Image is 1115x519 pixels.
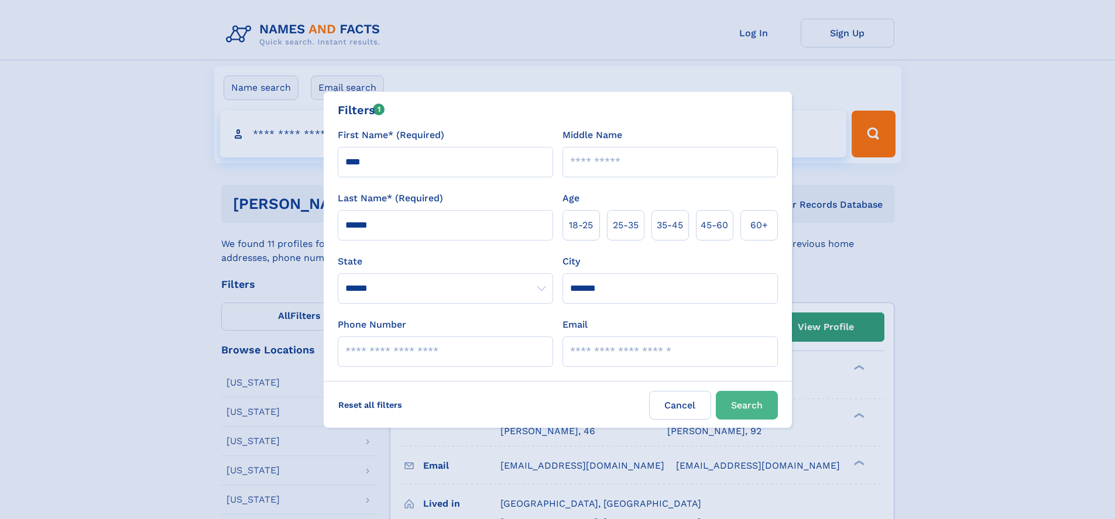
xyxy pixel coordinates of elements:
[562,255,580,269] label: City
[562,191,579,205] label: Age
[338,318,406,332] label: Phone Number
[338,101,385,119] div: Filters
[562,128,622,142] label: Middle Name
[716,391,778,420] button: Search
[657,218,683,232] span: 35‑45
[649,391,711,420] label: Cancel
[750,218,768,232] span: 60+
[338,255,553,269] label: State
[701,218,728,232] span: 45‑60
[613,218,639,232] span: 25‑35
[562,318,588,332] label: Email
[331,391,410,419] label: Reset all filters
[338,128,444,142] label: First Name* (Required)
[569,218,593,232] span: 18‑25
[338,191,443,205] label: Last Name* (Required)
